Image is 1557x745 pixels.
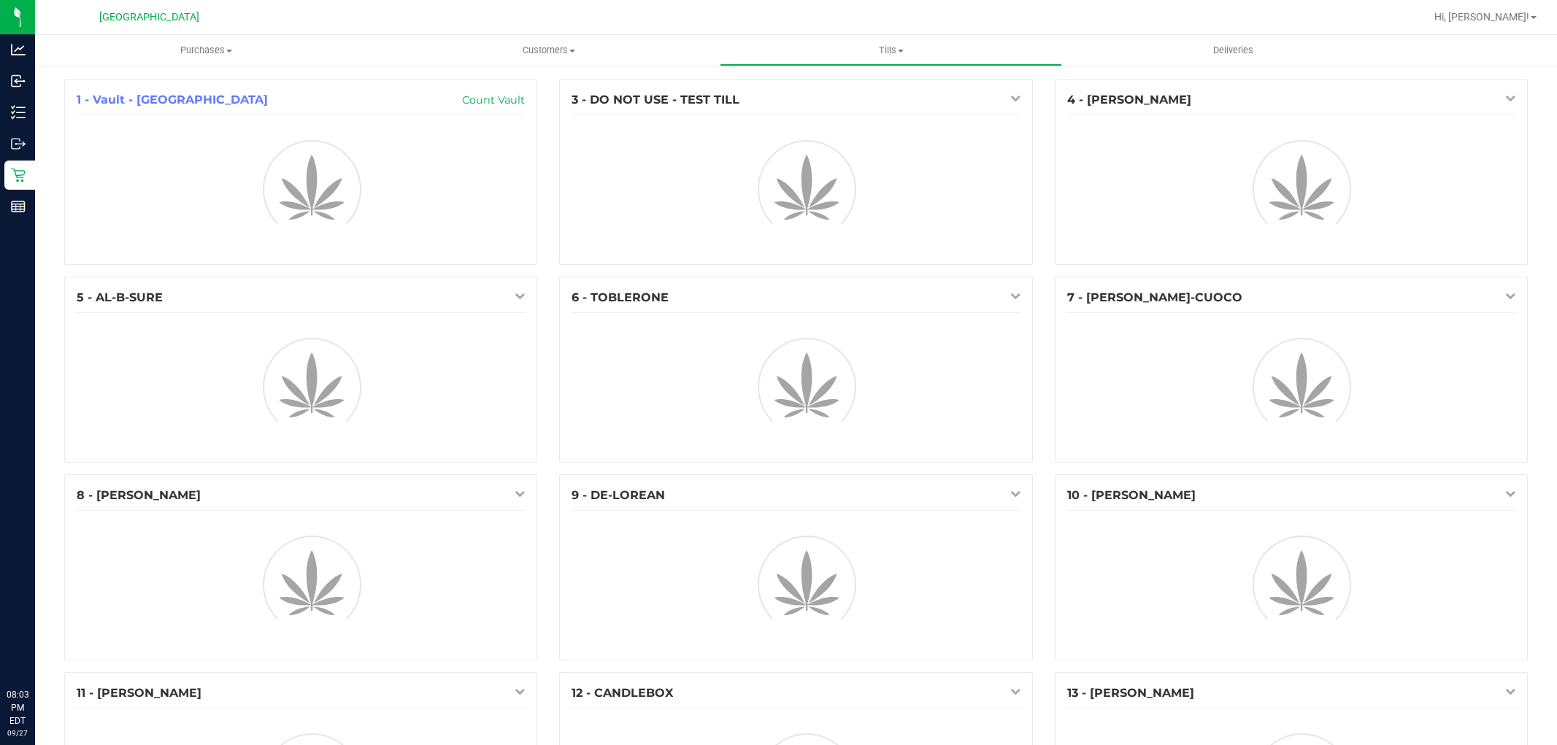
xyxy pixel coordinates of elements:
[1062,35,1404,66] a: Deliveries
[35,35,377,66] a: Purchases
[1067,93,1191,107] span: 4 - [PERSON_NAME]
[77,93,268,107] span: 1 - Vault - [GEOGRAPHIC_DATA]
[572,93,739,107] span: 3 - DO NOT USE - TEST TILL
[11,199,26,214] inline-svg: Reports
[11,105,26,120] inline-svg: Inventory
[377,35,720,66] a: Customers
[1434,11,1529,23] span: Hi, [PERSON_NAME]!
[462,93,525,107] a: Count Vault
[378,44,719,57] span: Customers
[7,688,28,727] p: 08:03 PM EDT
[77,488,201,502] span: 8 - [PERSON_NAME]
[11,74,26,88] inline-svg: Inbound
[77,290,163,304] span: 5 - AL-B-SURE
[35,44,377,57] span: Purchases
[572,488,665,502] span: 9 - DE-LOREAN
[99,11,199,23] span: [GEOGRAPHIC_DATA]
[572,686,673,700] span: 12 - CANDLEBOX
[1193,44,1273,57] span: Deliveries
[11,136,26,151] inline-svg: Outbound
[720,44,1061,57] span: Tills
[1067,488,1196,502] span: 10 - [PERSON_NAME]
[7,727,28,738] p: 09/27
[11,42,26,57] inline-svg: Analytics
[1067,686,1194,700] span: 13 - [PERSON_NAME]
[720,35,1062,66] a: Tills
[572,290,669,304] span: 6 - TOBLERONE
[11,168,26,182] inline-svg: Retail
[1067,290,1242,304] span: 7 - [PERSON_NAME]-CUOCO
[77,686,201,700] span: 11 - [PERSON_NAME]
